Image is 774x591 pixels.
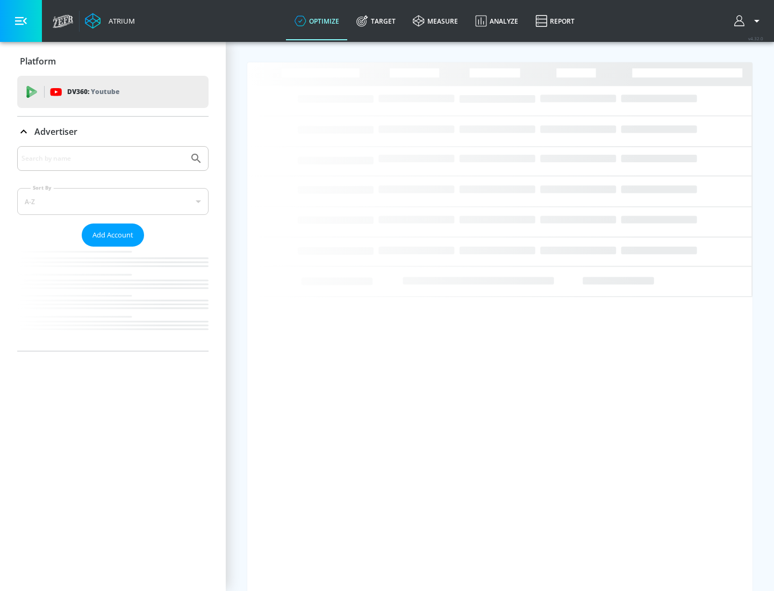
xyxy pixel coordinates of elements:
div: Advertiser [17,146,209,351]
a: Report [527,2,583,40]
a: Atrium [85,13,135,29]
span: v 4.32.0 [748,35,763,41]
a: measure [404,2,467,40]
label: Sort By [31,184,54,191]
nav: list of Advertiser [17,247,209,351]
p: Youtube [91,86,119,97]
p: DV360: [67,86,119,98]
div: A-Z [17,188,209,215]
p: Platform [20,55,56,67]
a: Analyze [467,2,527,40]
p: Advertiser [34,126,77,138]
div: Platform [17,46,209,76]
a: Target [348,2,404,40]
span: Add Account [92,229,133,241]
a: optimize [286,2,348,40]
input: Search by name [21,152,184,165]
button: Add Account [82,224,144,247]
div: Atrium [104,16,135,26]
div: Advertiser [17,117,209,147]
div: DV360: Youtube [17,76,209,108]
